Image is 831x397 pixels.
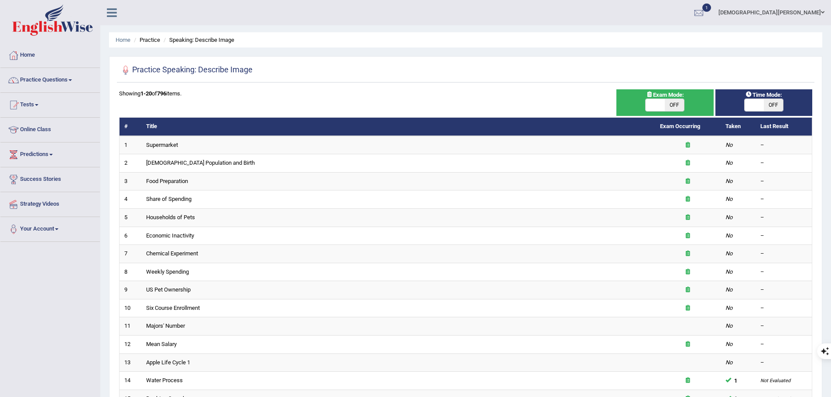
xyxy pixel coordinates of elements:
span: 1 [702,3,711,12]
a: Home [116,37,130,43]
div: – [760,177,807,186]
a: Households of Pets [146,214,195,221]
div: – [760,304,807,312]
td: 12 [120,335,141,353]
a: Success Stories [0,167,100,189]
th: # [120,118,141,136]
td: 14 [120,372,141,390]
div: Exam occurring question [660,340,716,349]
td: 4 [120,190,141,209]
a: Chemical Experiment [146,250,198,257]
a: Online Class [0,118,100,139]
a: Mean Salary [146,341,177,347]
li: Practice [132,36,160,44]
em: No [725,178,732,184]
td: 5 [120,209,141,227]
div: – [760,359,807,367]
span: OFF [764,99,783,111]
span: Time Mode: [742,90,786,99]
div: Exam occurring question [660,177,716,186]
em: No [725,196,732,202]
a: [DEMOGRAPHIC_DATA] Population and Birth [146,159,255,166]
span: Exam Mode: [643,90,687,99]
div: – [760,340,807,349]
div: – [760,195,807,204]
td: 11 [120,317,141,336]
div: – [760,232,807,240]
a: Economic Inactivity [146,232,194,239]
td: 6 [120,227,141,245]
div: – [760,250,807,258]
span: OFF [665,99,684,111]
div: Show exams occurring in exams [616,89,713,116]
div: Exam occurring question [660,232,716,240]
em: No [725,359,732,366]
td: 7 [120,245,141,263]
a: Home [0,43,100,65]
th: Taken [721,118,756,136]
td: 1 [120,136,141,154]
div: – [760,214,807,222]
em: No [725,305,732,311]
a: US Pet Ownership [146,286,191,293]
div: – [760,159,807,167]
a: Food Preparation [146,178,188,184]
a: Weekly Spending [146,268,189,275]
a: Apple Life Cycle 1 [146,359,190,366]
a: Practice Questions [0,68,100,90]
a: Predictions [0,143,100,164]
a: Tests [0,93,100,115]
span: You can still take this question [731,376,741,385]
div: – [760,268,807,276]
div: – [760,286,807,294]
em: No [725,322,732,329]
td: 10 [120,299,141,317]
em: No [725,142,732,148]
em: No [725,268,732,275]
div: Exam occurring question [660,377,716,385]
b: 1-20 [140,90,152,97]
a: Strategy Videos [0,192,100,214]
div: Exam occurring question [660,195,716,204]
td: 13 [120,353,141,372]
h2: Practice Speaking: Describe Image [119,64,253,77]
div: Exam occurring question [660,268,716,276]
em: No [725,214,732,221]
em: No [725,232,732,239]
em: No [725,159,732,166]
div: – [760,322,807,330]
div: Exam occurring question [660,141,716,149]
a: Your Account [0,217,100,239]
td: 8 [120,263,141,281]
td: 2 [120,154,141,173]
em: No [725,286,732,293]
a: Supermarket [146,142,178,148]
a: Share of Spending [146,196,192,202]
a: Six Course Enrollment [146,305,200,311]
li: Speaking: Describe Image [161,36,234,44]
td: 9 [120,281,141,299]
em: No [725,250,732,257]
div: Showing of items. [119,89,812,98]
div: Exam occurring question [660,286,716,294]
div: Exam occurring question [660,214,716,222]
div: – [760,141,807,149]
a: Water Process [146,377,183,383]
div: Exam occurring question [660,159,716,167]
a: Exam Occurring [660,123,700,129]
a: Majors' Number [146,322,185,329]
th: Title [141,118,655,136]
div: Exam occurring question [660,250,716,258]
div: Exam occurring question [660,304,716,312]
th: Last Result [756,118,812,136]
td: 3 [120,172,141,190]
b: 796 [157,90,166,97]
em: No [725,341,732,347]
small: Not Evaluated [760,378,790,383]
